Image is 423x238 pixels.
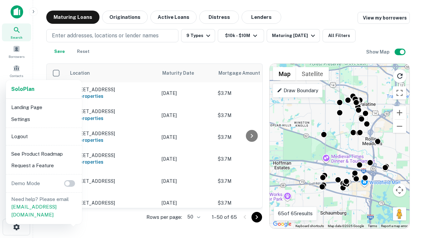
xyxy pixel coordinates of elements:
a: [EMAIL_ADDRESS][DOMAIN_NAME] [11,204,57,218]
p: Need help? Please email [11,195,77,219]
li: Landing Page [9,101,79,113]
strong: Solo Plan [11,86,34,92]
li: See Product Roadmap [9,148,79,160]
li: Logout [9,131,79,142]
a: SoloPlan [11,85,34,93]
li: Request a Feature [9,160,79,172]
p: Demo Mode [9,179,43,187]
li: Settings [9,113,79,125]
iframe: Chat Widget [390,164,423,196]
